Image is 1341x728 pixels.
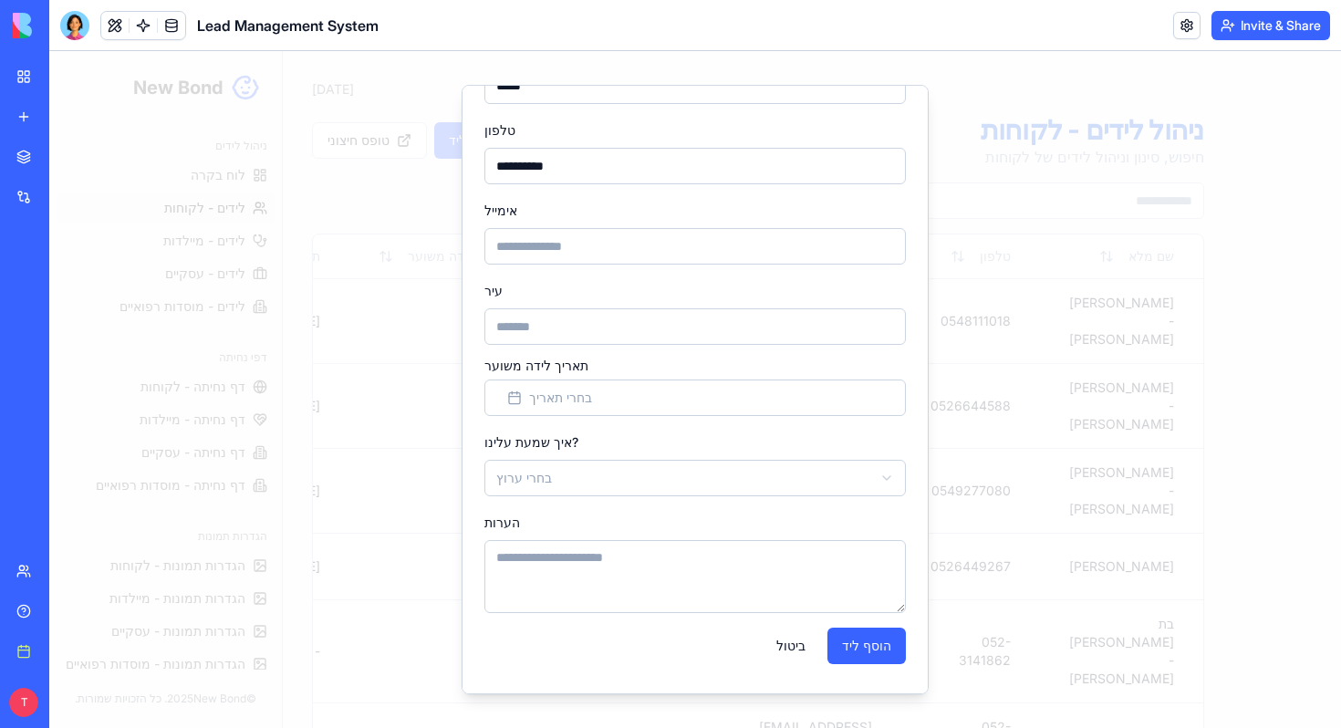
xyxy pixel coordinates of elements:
button: הוסף ליד [778,577,857,613]
button: בחרי תאריך [435,328,857,365]
span: בחרי תאריך [480,338,543,356]
label: הערות [435,463,471,479]
label: איך שמעת עלינו? [435,383,529,399]
span: T [9,688,38,717]
button: ביטול [712,577,771,613]
button: Invite & Share [1211,11,1330,40]
label: טלפון [435,71,466,87]
img: logo [13,13,126,38]
h1: Lead Management System [197,15,379,36]
label: אימייל [435,151,468,167]
label: תאריך לידה משוער [435,308,857,321]
label: עיר [435,232,453,247]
